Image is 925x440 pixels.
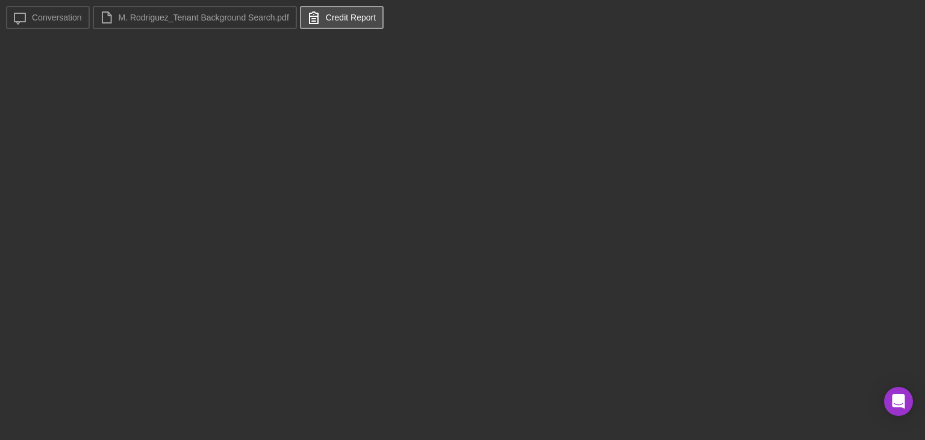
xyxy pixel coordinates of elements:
[119,13,289,22] label: M. Rodriguez_Tenant Background Search.pdf
[93,6,297,29] button: M. Rodriguez_Tenant Background Search.pdf
[300,6,384,29] button: Credit Report
[6,6,90,29] button: Conversation
[884,387,913,416] div: Open Intercom Messenger
[326,13,376,22] label: Credit Report
[32,13,82,22] label: Conversation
